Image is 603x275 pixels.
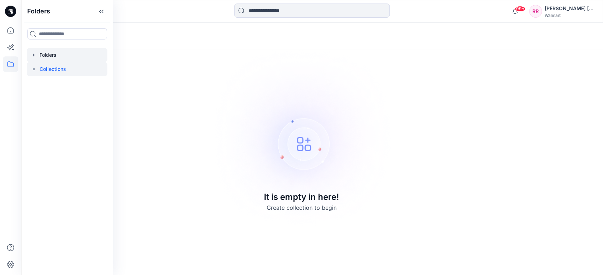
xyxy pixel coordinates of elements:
span: 99+ [515,6,525,12]
p: Create collection to begin [267,203,337,212]
div: RR [529,5,542,18]
p: It is empty in here! [264,190,339,203]
div: Walmart [545,13,594,18]
img: Empty collections page [203,39,400,236]
p: Collections [40,65,66,73]
div: [PERSON_NAME] [PERSON_NAME] [545,4,594,13]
